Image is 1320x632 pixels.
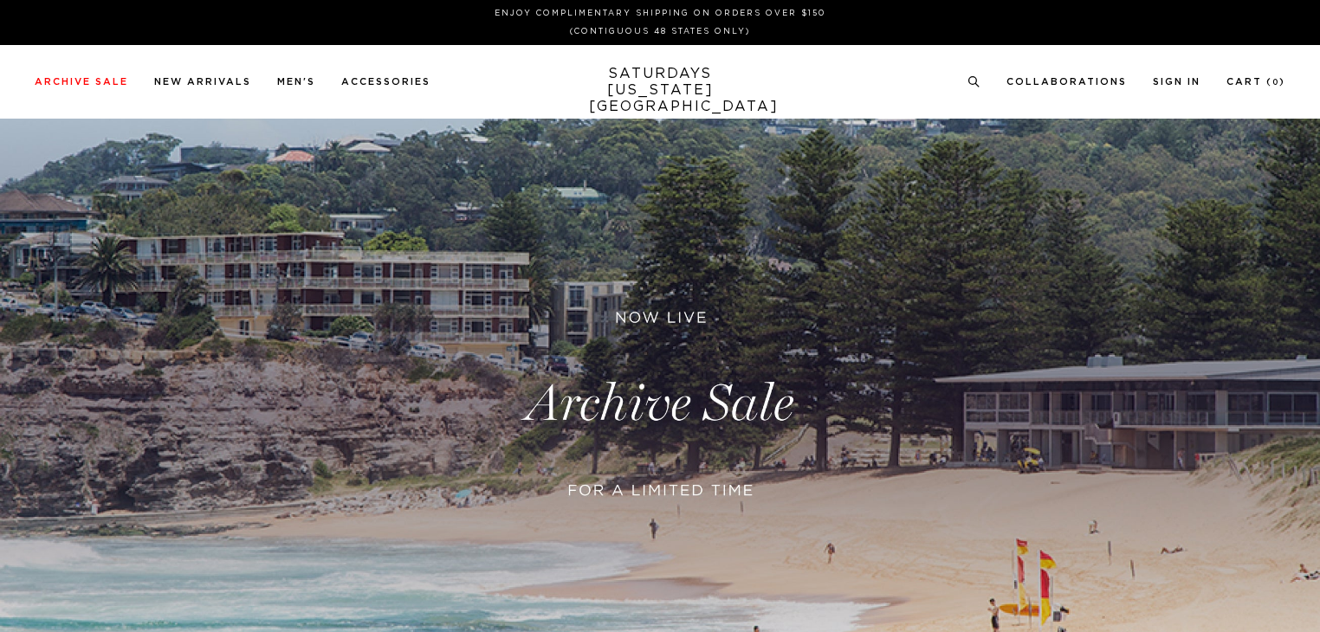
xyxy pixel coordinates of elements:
[277,77,315,87] a: Men's
[42,7,1278,20] p: Enjoy Complimentary Shipping on Orders Over $150
[42,25,1278,38] p: (Contiguous 48 States Only)
[341,77,430,87] a: Accessories
[1272,79,1279,87] small: 0
[35,77,128,87] a: Archive Sale
[1153,77,1200,87] a: Sign In
[1006,77,1127,87] a: Collaborations
[1226,77,1285,87] a: Cart (0)
[154,77,251,87] a: New Arrivals
[589,66,732,115] a: SATURDAYS[US_STATE][GEOGRAPHIC_DATA]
